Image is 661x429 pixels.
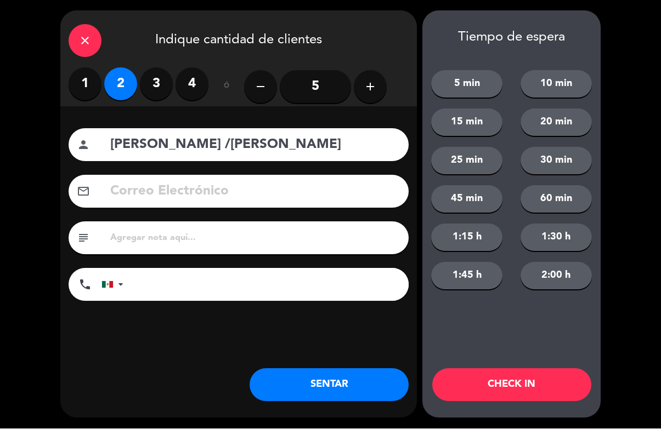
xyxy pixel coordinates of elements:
div: Mexico (México): +52 [102,269,127,301]
i: subject [77,232,90,245]
button: 45 min [431,186,502,213]
label: 1 [69,68,101,101]
button: 2:00 h [521,262,592,290]
button: 15 min [431,109,502,136]
button: 10 min [521,71,592,98]
i: remove [254,81,267,94]
button: SENTAR [250,369,409,402]
button: 1:30 h [521,224,592,251]
i: close [78,35,92,48]
button: 1:15 h [431,224,502,251]
i: add [364,81,377,94]
label: 3 [140,68,173,101]
button: CHECK IN [432,369,591,402]
button: remove [244,71,277,104]
i: phone [78,278,92,291]
div: Tiempo de espera [422,30,601,46]
label: 4 [176,68,208,101]
div: ó [208,68,244,106]
button: 5 min [431,71,502,98]
i: person [77,139,90,152]
input: Correo Electrónico [109,181,400,203]
label: 2 [104,68,137,101]
button: 60 min [521,186,592,213]
button: 30 min [521,147,592,175]
button: 25 min [431,147,502,175]
button: add [354,71,387,104]
button: 20 min [521,109,592,136]
input: Nombre del cliente [109,134,400,157]
i: email [77,185,90,198]
input: Agregar nota aquí... [109,231,400,246]
button: 1:45 h [431,262,502,290]
div: Indique cantidad de clientes [60,11,417,68]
